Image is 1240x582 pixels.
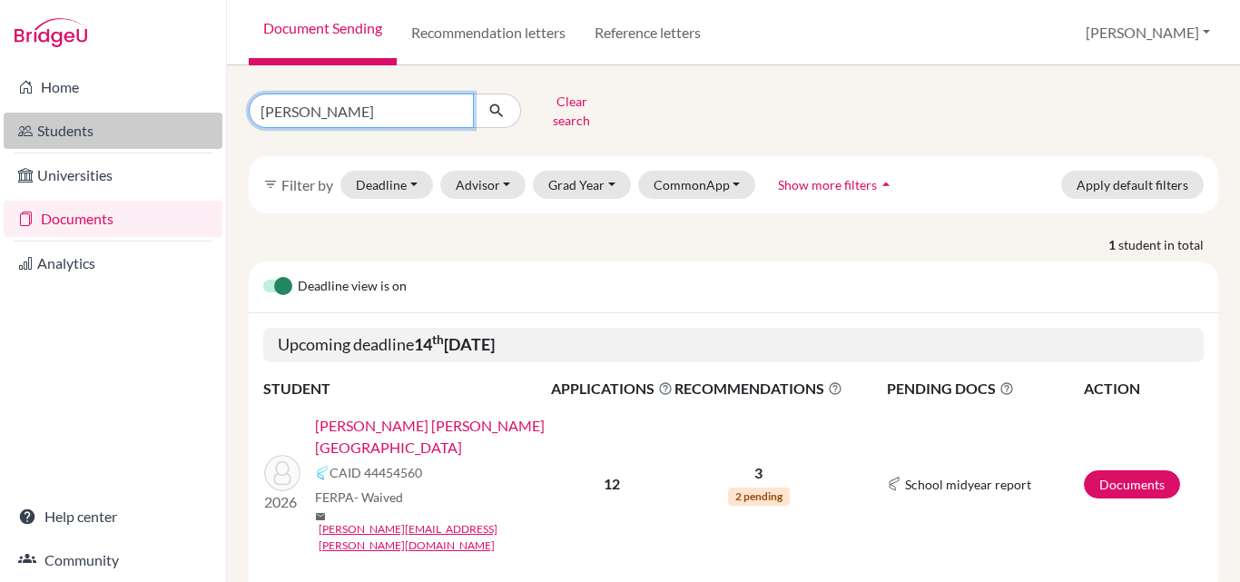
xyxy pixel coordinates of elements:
span: 2 pending [728,488,790,506]
th: ACTION [1083,377,1204,400]
img: Common App logo [315,466,330,480]
i: filter_list [263,177,278,192]
a: Students [4,113,222,149]
a: Community [4,542,222,578]
span: CAID 44454560 [330,463,422,482]
span: PENDING DOCS [887,378,1082,400]
span: - Waived [354,489,403,505]
span: APPLICATIONS [551,378,673,400]
button: Show more filtersarrow_drop_up [763,171,910,199]
p: 2026 [264,491,300,513]
a: [PERSON_NAME] [PERSON_NAME][GEOGRAPHIC_DATA] [315,415,563,459]
p: 3 [674,462,842,484]
b: 12 [604,475,620,492]
img: LOSADA TERREROS, EMILIA [264,455,300,491]
button: Clear search [521,87,622,134]
button: Grad Year [533,171,631,199]
h5: Upcoming deadline [263,328,1204,362]
input: Find student by name... [249,94,474,128]
a: Help center [4,498,222,535]
i: arrow_drop_up [877,175,895,193]
a: Home [4,69,222,105]
span: RECOMMENDATIONS [674,378,842,400]
a: Documents [4,201,222,237]
span: Deadline view is on [298,276,407,298]
img: Common App logo [887,477,901,491]
span: Filter by [281,176,333,193]
a: Analytics [4,245,222,281]
button: [PERSON_NAME] [1078,15,1218,50]
sup: th [432,332,444,347]
button: Advisor [440,171,527,199]
a: Universities [4,157,222,193]
button: Apply default filters [1061,171,1204,199]
b: 14 [DATE] [414,334,495,354]
img: Bridge-U [15,18,87,47]
button: CommonApp [638,171,756,199]
a: Documents [1084,470,1180,498]
span: mail [315,511,326,522]
a: [PERSON_NAME][EMAIL_ADDRESS][PERSON_NAME][DOMAIN_NAME] [319,521,563,554]
span: School midyear report [905,475,1031,494]
strong: 1 [1108,235,1118,254]
button: Deadline [340,171,433,199]
span: Show more filters [778,177,877,192]
span: FERPA [315,488,403,507]
span: student in total [1118,235,1218,254]
th: STUDENT [263,377,550,400]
